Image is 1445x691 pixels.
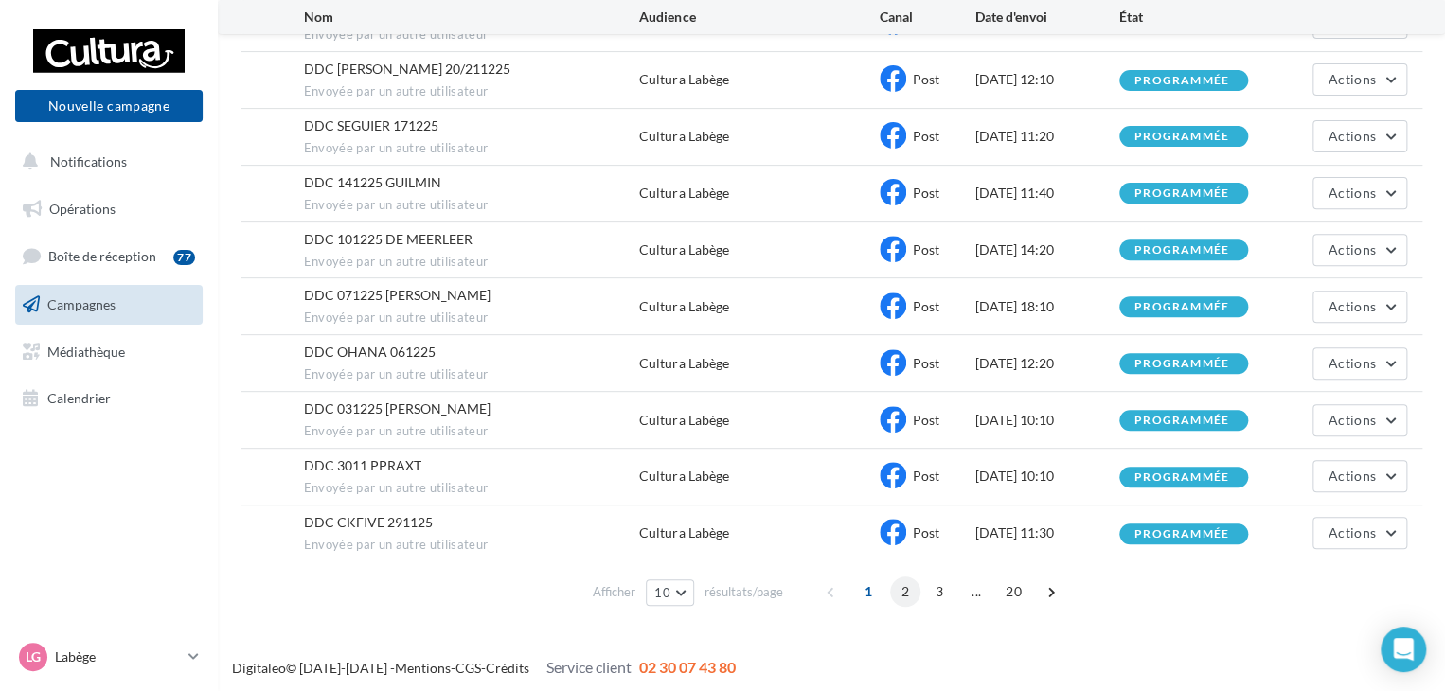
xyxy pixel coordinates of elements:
[304,514,433,530] span: DDC CKFIVE 291125
[639,240,728,259] div: Cultura Labège
[913,71,939,87] span: Post
[1329,524,1376,540] span: Actions
[913,128,939,144] span: Post
[395,660,451,676] a: Mentions
[1312,347,1407,380] button: Actions
[975,523,1119,542] div: [DATE] 11:30
[639,127,728,146] div: Cultura Labège
[49,201,116,217] span: Opérations
[975,8,1119,27] div: Date d'envoi
[975,240,1119,259] div: [DATE] 14:20
[304,310,640,327] span: Envoyée par un autre utilisateur
[304,140,640,157] span: Envoyée par un autre utilisateur
[304,117,438,133] span: DDC SEGUIER 171225
[913,241,939,257] span: Post
[639,354,728,373] div: Cultura Labège
[1312,234,1407,266] button: Actions
[11,332,206,372] a: Médiathèque
[1119,8,1263,27] div: État
[50,153,127,169] span: Notifications
[304,231,473,247] span: DDC 101225 DE MEERLEER
[11,379,206,418] a: Calendrier
[304,423,640,440] span: Envoyée par un autre utilisateur
[975,354,1119,373] div: [DATE] 12:20
[304,83,640,100] span: Envoyée par un autre utilisateur
[1329,71,1376,87] span: Actions
[913,298,939,314] span: Post
[1329,355,1376,371] span: Actions
[639,297,728,316] div: Cultura Labège
[1134,75,1229,87] div: programmée
[639,184,728,203] div: Cultura Labège
[15,90,203,122] button: Nouvelle campagne
[304,8,640,27] div: Nom
[998,576,1029,607] span: 20
[1134,301,1229,313] div: programmée
[1329,298,1376,314] span: Actions
[1381,627,1426,672] div: Open Intercom Messenger
[47,296,116,312] span: Campagnes
[975,411,1119,430] div: [DATE] 10:10
[304,287,491,303] span: DDC 071225 GOULETTE
[11,285,206,325] a: Campagnes
[880,8,975,27] div: Canal
[304,457,421,473] span: DDC 3011 PPRAXT
[1134,187,1229,200] div: programmée
[1134,528,1229,540] div: programmée
[1312,517,1407,549] button: Actions
[639,70,728,89] div: Cultura Labège
[654,585,670,600] span: 10
[173,250,195,265] div: 77
[1134,244,1229,257] div: programmée
[639,8,879,27] div: Audience
[1329,241,1376,257] span: Actions
[486,660,529,676] a: Crédits
[304,480,640,497] span: Envoyée par un autre utilisateur
[1329,468,1376,484] span: Actions
[304,27,640,44] span: Envoyée par un autre utilisateur
[1329,412,1376,428] span: Actions
[1134,415,1229,427] div: programmée
[546,658,632,676] span: Service client
[1329,128,1376,144] span: Actions
[1312,120,1407,152] button: Actions
[55,647,181,666] p: Labège
[639,658,736,676] span: 02 30 07 43 80
[975,70,1119,89] div: [DATE] 12:10
[705,583,783,601] span: résultats/page
[47,343,125,359] span: Médiathèque
[1312,63,1407,96] button: Actions
[304,61,510,77] span: DDC JOANIE 20/211225
[11,189,206,229] a: Opérations
[304,197,640,214] span: Envoyée par un autre utilisateur
[11,236,206,276] a: Boîte de réception77
[924,576,954,607] span: 3
[913,524,939,540] span: Post
[975,127,1119,146] div: [DATE] 11:20
[1134,471,1229,484] div: programmée
[304,344,436,360] span: DDC OHANA 061225
[913,412,939,428] span: Post
[853,576,883,607] span: 1
[1312,291,1407,323] button: Actions
[304,400,491,416] span: DDC 031225 MARTY
[1312,460,1407,492] button: Actions
[304,254,640,271] span: Envoyée par un autre utilisateur
[15,639,203,675] a: Lg Labège
[593,583,635,601] span: Afficher
[639,411,728,430] div: Cultura Labège
[1329,185,1376,201] span: Actions
[890,576,920,607] span: 2
[1134,358,1229,370] div: programmée
[1312,404,1407,436] button: Actions
[913,185,939,201] span: Post
[975,297,1119,316] div: [DATE] 18:10
[455,660,481,676] a: CGS
[304,537,640,554] span: Envoyée par un autre utilisateur
[47,390,111,406] span: Calendrier
[232,660,736,676] span: © [DATE]-[DATE] - - -
[48,248,156,264] span: Boîte de réception
[1134,131,1229,143] div: programmée
[1312,177,1407,209] button: Actions
[961,576,991,607] span: ...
